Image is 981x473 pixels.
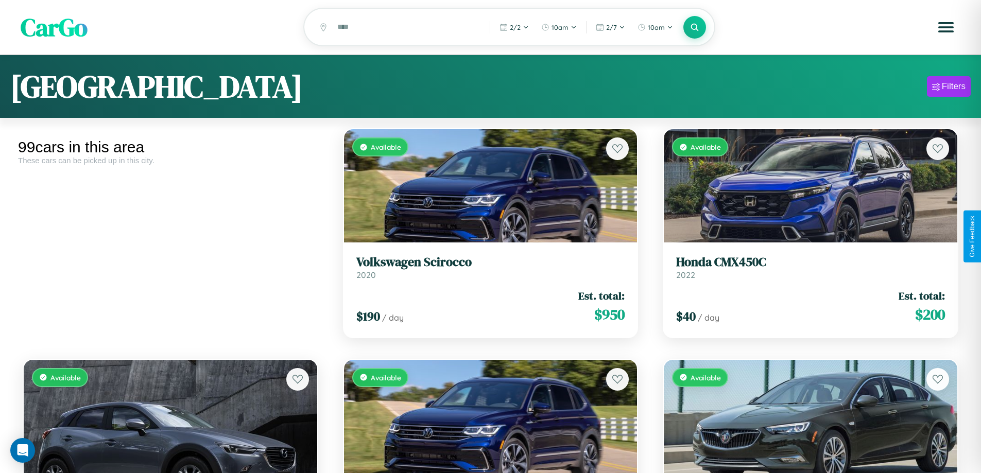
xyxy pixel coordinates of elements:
[356,270,376,280] span: 2020
[676,270,695,280] span: 2022
[676,308,696,325] span: $ 40
[942,81,966,92] div: Filters
[356,255,625,280] a: Volkswagen Scirocco2020
[698,312,719,323] span: / day
[578,288,625,303] span: Est. total:
[21,10,88,44] span: CarGo
[927,76,971,97] button: Filters
[915,304,945,325] span: $ 200
[648,23,665,31] span: 10am
[510,23,521,31] span: 2 / 2
[536,19,582,36] button: 10am
[899,288,945,303] span: Est. total:
[632,19,678,36] button: 10am
[356,308,380,325] span: $ 190
[50,373,81,382] span: Available
[606,23,617,31] span: 2 / 7
[932,13,960,42] button: Open menu
[382,312,404,323] span: / day
[594,304,625,325] span: $ 950
[691,373,721,382] span: Available
[494,19,534,36] button: 2/2
[676,255,945,270] h3: Honda CMX450C
[371,373,401,382] span: Available
[18,138,323,156] div: 99 cars in this area
[969,216,976,257] div: Give Feedback
[10,65,303,108] h1: [GEOGRAPHIC_DATA]
[18,156,323,165] div: These cars can be picked up in this city.
[676,255,945,280] a: Honda CMX450C2022
[10,438,35,463] div: Open Intercom Messenger
[691,143,721,151] span: Available
[591,19,630,36] button: 2/7
[356,255,625,270] h3: Volkswagen Scirocco
[371,143,401,151] span: Available
[552,23,569,31] span: 10am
